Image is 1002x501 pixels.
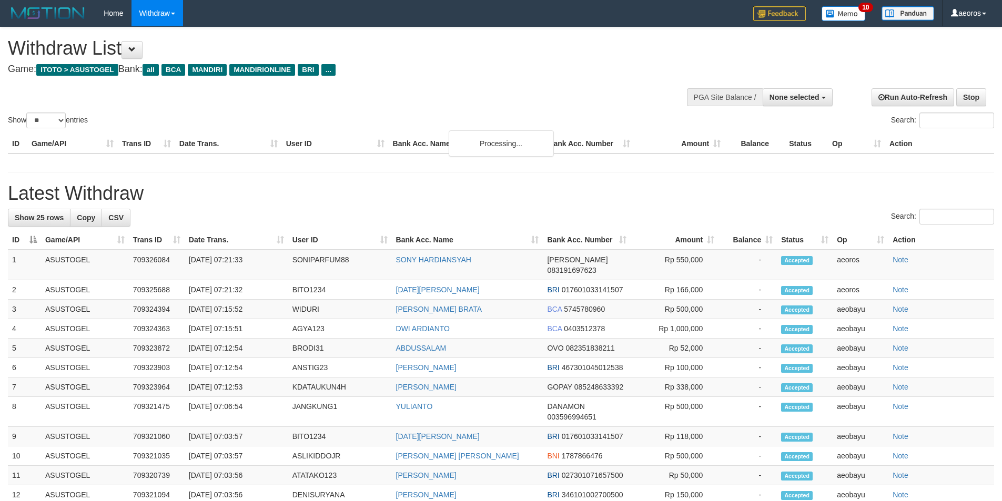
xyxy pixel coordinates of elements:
span: Accepted [781,433,813,442]
span: Copy 346101002700500 to clipboard [562,490,623,499]
th: Amount [634,134,725,154]
select: Showentries [26,113,66,128]
a: [PERSON_NAME] BRATA [396,305,482,313]
span: DANAMON [547,402,585,411]
td: 709323964 [129,377,185,397]
th: Amount: activate to sort column ascending [631,230,718,250]
td: - [718,280,777,300]
a: Note [893,471,908,479]
td: aeoros [833,280,888,300]
td: Rp 100,000 [631,358,718,377]
td: aeobayu [833,466,888,485]
td: aeobayu [833,427,888,446]
a: Note [893,452,908,460]
span: Copy 082351838211 to clipboard [565,344,614,352]
th: Op: activate to sort column ascending [833,230,888,250]
td: ASUSTOGEL [41,339,129,358]
td: [DATE] 07:03:57 [185,427,288,446]
a: [PERSON_NAME] [396,490,457,499]
th: Status [785,134,828,154]
td: [DATE] 07:03:57 [185,446,288,466]
input: Search: [919,113,994,128]
td: Rp 338,000 [631,377,718,397]
span: Copy [77,213,95,222]
span: BNI [547,452,559,460]
td: Rp 1,000,000 [631,319,718,339]
td: [DATE] 07:21:32 [185,280,288,300]
td: 709326084 [129,250,185,280]
th: Balance: activate to sort column ascending [718,230,777,250]
th: Game/API: activate to sort column ascending [41,230,129,250]
td: ASUSTOGEL [41,397,129,427]
td: aeobayu [833,446,888,466]
img: MOTION_logo.png [8,5,88,21]
span: BRI [547,363,559,372]
td: 4 [8,319,41,339]
th: Date Trans.: activate to sort column ascending [185,230,288,250]
span: Copy 467301045012538 to clipboard [562,363,623,372]
td: KDATAUKUN4H [288,377,392,397]
div: Processing... [449,130,554,157]
td: - [718,466,777,485]
td: Rp 52,000 [631,339,718,358]
span: [PERSON_NAME] [547,255,608,264]
th: User ID [282,134,389,154]
td: Rp 500,000 [631,397,718,427]
td: ASUSTOGEL [41,250,129,280]
a: CSV [102,209,130,227]
a: [PERSON_NAME] [396,363,457,372]
td: [DATE] 07:03:56 [185,466,288,485]
a: Note [893,324,908,333]
td: Rp 500,000 [631,300,718,319]
h1: Withdraw List [8,38,657,59]
td: [DATE] 07:21:33 [185,250,288,280]
td: [DATE] 07:15:52 [185,300,288,319]
td: aeoros [833,250,888,280]
span: BRI [547,490,559,499]
span: CSV [108,213,124,222]
span: BRI [547,432,559,441]
a: Run Auto-Refresh [872,88,954,106]
th: Bank Acc. Name [389,134,544,154]
td: - [718,377,777,397]
label: Search: [891,113,994,128]
span: Copy 083191697623 to clipboard [547,266,596,274]
a: [DATE][PERSON_NAME] [396,432,480,441]
span: Accepted [781,305,813,314]
td: ASUSTOGEL [41,358,129,377]
a: Note [893,432,908,441]
span: Copy 0403512378 to clipboard [564,324,605,333]
td: aeobayu [833,397,888,427]
span: MANDIRI [188,64,227,76]
td: Rp 118,000 [631,427,718,446]
td: ASUSTOGEL [41,427,129,446]
td: - [718,446,777,466]
td: ANSTIG23 [288,358,392,377]
td: aeobayu [833,339,888,358]
th: Game/API [27,134,118,154]
span: Accepted [781,286,813,295]
td: ASUSTOGEL [41,466,129,485]
span: None selected [770,93,819,101]
span: Copy 003596994651 to clipboard [547,413,596,421]
span: Accepted [781,364,813,373]
td: 7 [8,377,41,397]
th: Date Trans. [175,134,282,154]
a: [PERSON_NAME] [396,383,457,391]
td: Rp 500,000 [631,446,718,466]
span: MANDIRIONLINE [229,64,295,76]
span: Copy 085248633392 to clipboard [574,383,623,391]
th: Bank Acc. Number [544,134,634,154]
td: [DATE] 07:12:53 [185,377,288,397]
td: 709323872 [129,339,185,358]
td: 709321035 [129,446,185,466]
td: 10 [8,446,41,466]
a: Show 25 rows [8,209,70,227]
span: Accepted [781,491,813,500]
td: ASUSTOGEL [41,377,129,397]
button: None selected [763,88,833,106]
a: Note [893,363,908,372]
td: - [718,300,777,319]
td: 709325688 [129,280,185,300]
td: 2 [8,280,41,300]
